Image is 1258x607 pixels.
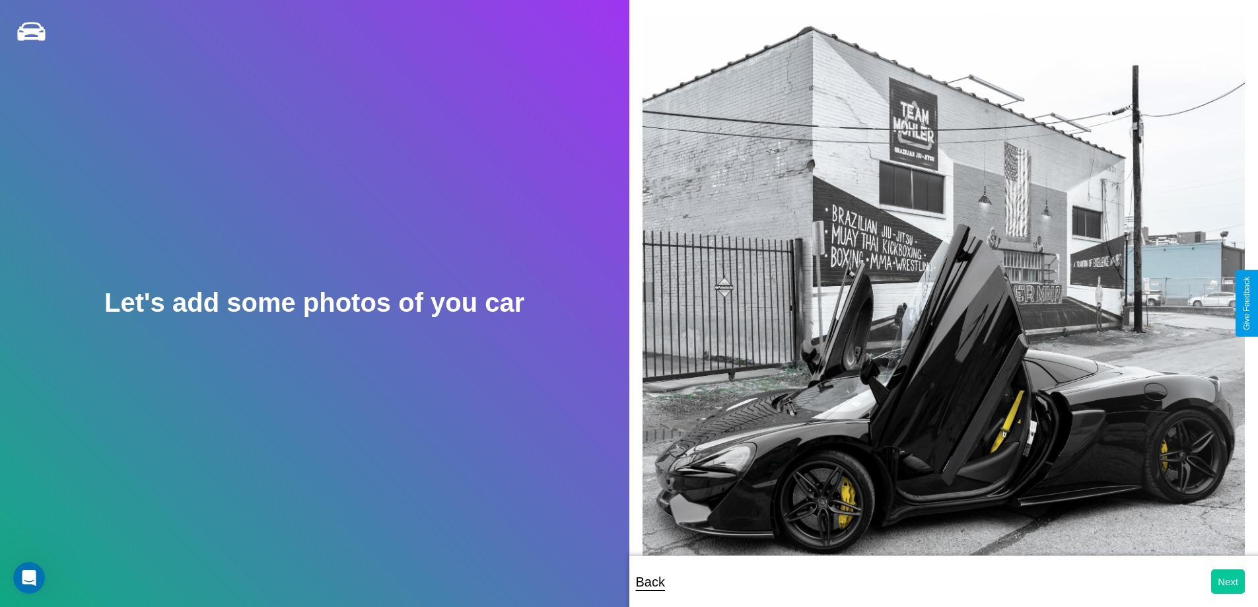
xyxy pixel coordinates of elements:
[1242,277,1251,330] div: Give Feedback
[13,562,45,594] iframe: Intercom live chat
[636,570,665,594] p: Back
[643,13,1245,580] img: posted
[104,288,524,318] h2: Let's add some photos of you car
[1211,569,1245,594] button: Next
